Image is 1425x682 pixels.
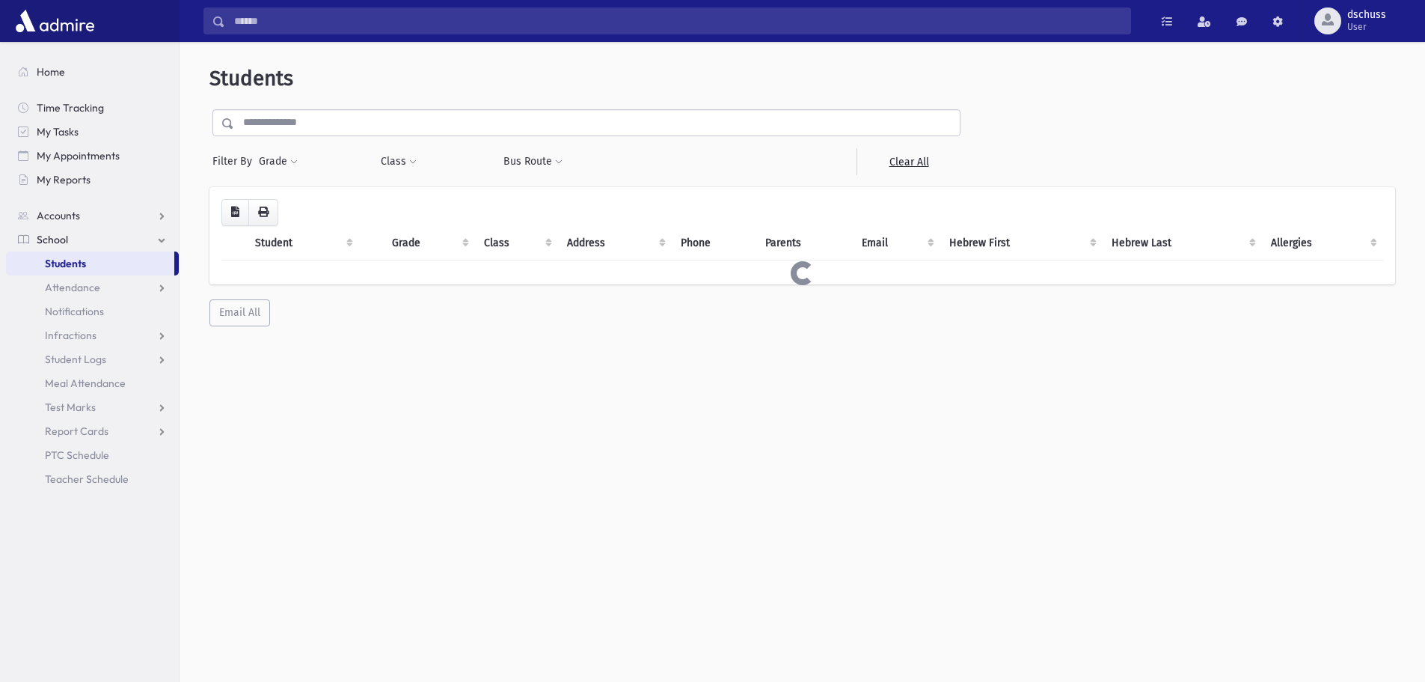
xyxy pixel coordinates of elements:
span: Teacher Schedule [45,472,129,486]
span: Home [37,65,65,79]
a: Notifications [6,299,179,323]
span: Attendance [45,281,100,294]
th: Allergies [1262,226,1383,261]
span: Students [45,257,86,270]
a: School [6,228,179,252]
span: Notifications [45,305,104,318]
a: My Reports [6,168,179,192]
th: Phone [672,226,756,261]
span: User [1347,21,1386,33]
span: Student Logs [45,353,106,366]
span: My Reports [37,173,91,186]
a: Home [6,60,179,84]
a: Test Marks [6,395,179,419]
a: Teacher Schedule [6,467,179,491]
span: My Appointments [37,149,120,162]
a: PTC Schedule [6,443,179,467]
span: PTC Schedule [45,448,109,462]
a: Clear All [856,148,960,175]
a: Report Cards [6,419,179,443]
a: Student Logs [6,347,179,371]
span: My Tasks [37,125,79,138]
button: Grade [258,148,298,175]
th: Parents [756,226,853,261]
span: Time Tracking [37,101,104,115]
input: Search [225,7,1130,34]
span: Test Marks [45,401,96,414]
th: Email [853,226,940,261]
a: My Appointments [6,144,179,168]
button: Email All [209,299,270,326]
a: Accounts [6,204,179,228]
th: Grade [383,226,474,261]
span: School [37,233,68,246]
span: dschuss [1347,9,1386,21]
button: Print [248,199,278,226]
th: Class [475,226,559,261]
button: Bus Route [503,148,563,175]
th: Student [246,226,359,261]
a: Infractions [6,323,179,347]
span: Report Cards [45,424,108,438]
a: My Tasks [6,120,179,144]
a: Students [6,252,174,275]
img: AdmirePro [12,6,98,36]
button: Class [380,148,417,175]
span: Accounts [37,209,80,222]
a: Time Tracking [6,96,179,120]
span: Filter By [212,153,258,169]
span: Students [209,66,293,91]
a: Meal Attendance [6,371,179,395]
th: Hebrew First [940,226,1102,261]
button: CSV [221,199,249,226]
a: Attendance [6,275,179,299]
th: Address [558,226,672,261]
span: Infractions [45,329,96,342]
span: Meal Attendance [45,377,126,390]
th: Hebrew Last [1103,226,1263,261]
